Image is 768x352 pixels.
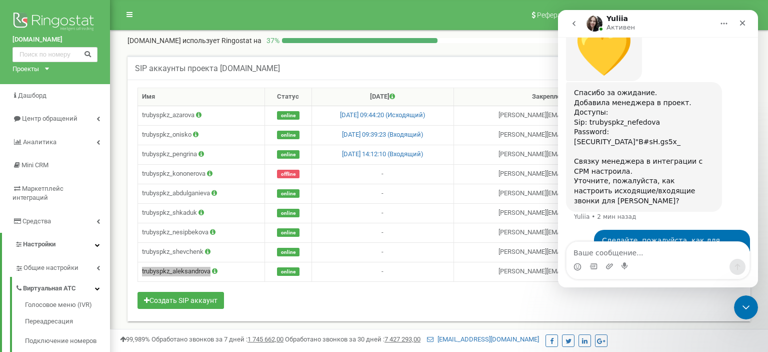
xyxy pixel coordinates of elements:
button: Start recording [63,252,71,260]
th: Имя [138,88,265,106]
button: Средство выбора GIF-файла [31,252,39,260]
u: 1 745 662,00 [247,335,283,343]
th: Статус [265,88,312,106]
img: Ringostat logo [12,10,97,35]
span: Дашборд [18,92,46,99]
td: trubyspkz_shevchenk [138,242,265,262]
div: Проекты [12,65,39,74]
td: [PERSON_NAME] [EMAIL_ADDRESS][DOMAIN_NAME] [453,164,692,184]
td: trubyspkz_shkaduk [138,203,265,223]
td: trubyspkz_abdulganieva [138,184,265,203]
span: 99,989% [120,335,150,343]
td: trubyspkz_azarova [138,106,265,125]
a: Настройки [2,233,110,256]
iframe: Intercom live chat [558,10,758,287]
td: trubyspkz_aleksandrova [138,262,265,281]
a: Голосовое меню (IVR) [25,300,110,312]
a: [DOMAIN_NAME] [12,35,97,45]
button: Отправить сообщение… [171,249,187,265]
td: [PERSON_NAME] [EMAIL_ADDRESS][DOMAIN_NAME] [453,262,692,281]
button: Добавить вложение [47,252,55,260]
span: использует Ringostat на [182,37,261,45]
span: Виртуальная АТС [23,284,76,293]
button: Средство выбора эмодзи [15,253,23,261]
button: Создать SIP аккаунт [137,292,224,309]
span: online [277,228,299,237]
span: online [277,267,299,276]
h5: SIP аккаунты проекта [DOMAIN_NAME] [135,64,280,73]
div: Сделайте, пожалуйста, как для последнего аккаунта - trubyspkz_aleksandrova, такие же настройки [36,220,192,271]
span: Маркетплейс интеграций [12,185,63,202]
span: online [277,111,299,120]
span: Mini CRM [21,161,48,169]
span: Реферальная программа [537,11,620,19]
td: [PERSON_NAME] [EMAIL_ADDRESS][DOMAIN_NAME] [453,106,692,125]
td: - [311,203,453,223]
td: [PERSON_NAME] [EMAIL_ADDRESS][DOMAIN_NAME] [453,203,692,223]
span: Общие настройки [23,263,78,273]
td: [PERSON_NAME] [EMAIL_ADDRESS][DOMAIN_NAME] [453,242,692,262]
a: Подключение номеров [25,331,110,351]
td: - [311,223,453,242]
a: [EMAIL_ADDRESS][DOMAIN_NAME] [427,335,539,343]
span: Обработано звонков за 30 дней : [285,335,420,343]
textarea: Ваше сообщение... [8,232,191,249]
td: - [311,184,453,203]
td: trubyspkz_nesipbekova [138,223,265,242]
a: [DATE] 14:12:10 (Входящий) [342,150,423,158]
td: trubyspkz_pengrina [138,145,265,164]
td: trubyspkz_onisko [138,125,265,145]
a: Переадресация [25,312,110,331]
span: online [277,189,299,198]
td: [PERSON_NAME] [EMAIL_ADDRESS][DOMAIN_NAME] [453,184,692,203]
td: - [311,242,453,262]
span: Аналитика [23,138,56,146]
a: Общие настройки [15,256,110,277]
a: Виртуальная АТС [15,277,110,297]
input: Поиск по номеру [12,47,97,62]
u: 7 427 293,00 [384,335,420,343]
p: 37 % [261,36,282,46]
td: - [311,262,453,281]
span: Средства [22,217,51,225]
td: trubyspkz_kononerova [138,164,265,184]
td: - [311,164,453,184]
td: [PERSON_NAME] [EMAIL_ADDRESS][DOMAIN_NAME] [453,223,692,242]
span: Центр обращений [22,115,77,122]
td: [PERSON_NAME] [EMAIL_ADDRESS][DOMAIN_NAME] [453,145,692,164]
span: online [277,209,299,217]
a: [DATE] 09:39:23 (Входящий) [342,131,423,138]
th: [DATE] [311,88,453,106]
td: [PERSON_NAME] [EMAIL_ADDRESS][DOMAIN_NAME] [453,125,692,145]
span: offline [277,170,299,178]
div: user говорит… [8,220,192,283]
iframe: Intercom live chat [734,295,758,319]
th: Закреплен за сотрудником [453,88,692,106]
span: online [277,131,299,139]
span: Настройки [23,240,55,248]
span: online [277,248,299,256]
div: Сделайте, пожалуйста, как для последнего аккаунта - trubyspkz_aleksandrova, такие же настройки [44,226,184,265]
p: [DOMAIN_NAME] [127,36,261,46]
span: online [277,150,299,159]
span: Обработано звонков за 7 дней : [151,335,283,343]
a: [DATE] 09:44:20 (Исходящий) [340,111,425,119]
